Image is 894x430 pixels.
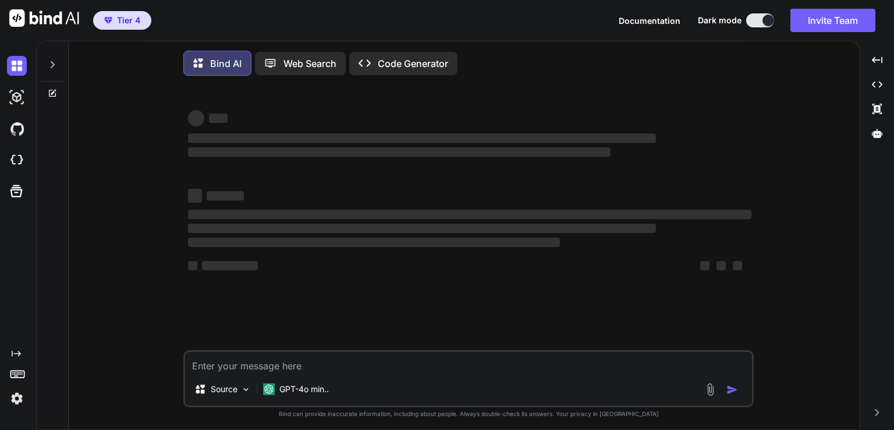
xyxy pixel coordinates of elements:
span: ‌ [188,110,204,126]
span: ‌ [188,224,655,233]
img: cloudideIcon [7,150,27,170]
span: Dark mode [698,15,742,26]
button: Documentation [619,15,680,27]
img: Bind AI [9,9,79,27]
p: GPT-4o min.. [279,383,329,395]
span: ‌ [700,261,709,270]
span: ‌ [188,189,202,203]
img: icon [726,384,738,396]
img: darkAi-studio [7,87,27,107]
span: ‌ [188,238,560,247]
button: Invite Team [790,9,875,32]
p: Web Search [283,57,336,71]
img: GPT-4o mini [263,383,275,395]
img: Pick Models [241,385,251,394]
span: ‌ [733,261,742,270]
span: ‌ [209,114,228,123]
span: Documentation [619,16,680,26]
img: settings [7,389,27,408]
span: ‌ [202,261,258,270]
img: premium [104,17,112,24]
span: ‌ [207,191,244,200]
img: githubDark [7,119,27,139]
span: ‌ [188,210,751,219]
p: Source [211,383,237,395]
span: ‌ [188,147,611,157]
p: Bind can provide inaccurate information, including about people. Always double-check its answers.... [183,410,754,418]
span: ‌ [188,133,655,143]
span: ‌ [188,261,197,270]
p: Code Generator [378,57,448,71]
p: Bind AI [210,57,242,71]
img: attachment [704,383,717,396]
img: darkChat [7,56,27,76]
button: premiumTier 4 [93,11,151,30]
span: Tier 4 [117,15,140,26]
span: ‌ [716,261,726,270]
